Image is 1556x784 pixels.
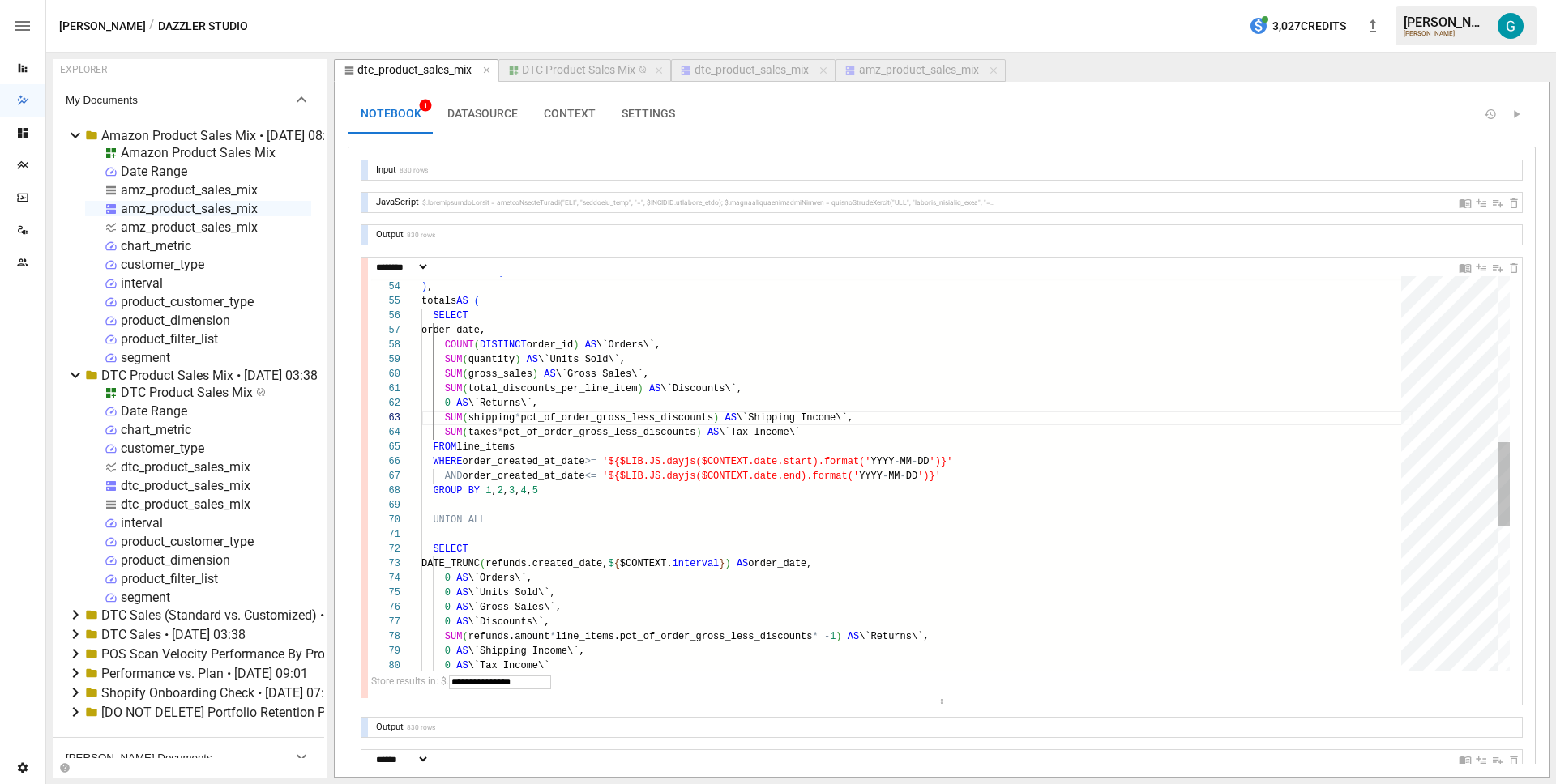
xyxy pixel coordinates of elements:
div: Insert Cell Below [1491,194,1504,210]
span: line_items [456,441,515,453]
span: ( [462,427,468,438]
div: DTC Product Sales Mix [121,385,253,400]
span: AS [456,602,468,613]
span: MM [900,456,912,467]
div: Documentation [1459,194,1472,210]
span: BY [468,485,480,496]
span: \`Returns\`, [859,631,929,642]
button: dtc_product_sales_mix [334,59,498,82]
span: ) [637,383,643,394]
button: amz_product_sales_mix [836,59,1006,82]
span: WHERE [433,456,462,467]
span: UNION [433,514,462,526]
span: 0 [445,602,451,613]
span: AS [456,616,468,628]
span: FROM [433,441,456,453]
div: product_filter_list [121,571,218,586]
span: ')}' [930,456,953,467]
div: 76 [371,600,400,615]
span: , [515,485,520,496]
span: , [503,485,509,496]
span: SUM [445,412,463,424]
div: 80 [371,658,400,673]
div: [PERSON_NAME] [1404,30,1488,37]
div: dtc_product_sales_mix [121,478,250,493]
div: 65 [371,440,400,454]
span: , [427,281,433,292]
div: 55 [371,294,400,309]
div: product_customer_type [121,294,254,309]
div: Delete Cell [1507,259,1520,275]
div: 58 [371,338,400,352]
span: ')}' [917,471,941,482]
span: >= [585,456,596,467]
div: $.loremipsumdoLorsit = ametcoNsecteTuradi("ELI", "seddoeiu_temp", "=", $INCIDID.utlabore_etdo); $... [422,198,995,207]
span: AS [707,427,719,438]
span: AS [456,398,468,409]
div: Insert Cell Above [1475,259,1488,275]
span: quantity [468,354,515,365]
div: 72 [371,542,400,556]
span: YYYY [859,471,883,482]
span: [PERSON_NAME] Documents [66,752,292,764]
span: DATE_TRUNC [421,558,480,569]
button: DTC Product Sales Mix [498,59,671,82]
div: 67 [371,469,400,484]
div: Insert Cell Below [1491,752,1504,767]
span: AS [544,369,555,380]
div: Insert Cell Above [1475,752,1488,767]
span: ) [725,558,730,569]
span: AS [456,573,468,584]
span: SUM [445,631,463,642]
div: [DO NOT DELETE] Portfolio Retention Prediction Accuracy [101,705,431,720]
button: New version available, click to update! [1357,10,1389,42]
span: SELECT [433,310,468,322]
div: Insert Cell Above [1475,194,1488,210]
div: product_filter_list [121,331,218,347]
span: } [719,558,725,569]
div: POS Scan Velocity Performance By Product • [DATE] 07:57 [101,646,434,662]
span: - [912,456,917,467]
span: MM [888,471,900,482]
span: ( [462,631,468,642]
span: ( [462,383,468,394]
div: customer_type [121,441,204,456]
span: ALL [468,514,486,526]
span: 0 [445,573,451,584]
div: Documentation [1459,752,1472,767]
span: 5 [532,485,538,496]
span: ) [573,339,579,351]
span: NOTEBOOK [361,107,421,121]
div: 69 [371,498,400,513]
div: 77 [371,615,400,629]
span: DD [917,456,929,467]
span: SUM [445,354,463,365]
button: [PERSON_NAME] Documents [53,738,324,777]
span: $CONTEXT. [620,558,673,569]
span: SUM [445,369,463,380]
span: order_id [527,339,574,351]
div: Output [373,229,407,240]
div: Documentation [1459,259,1472,275]
span: 2 [498,485,503,496]
span: '${$LIB.JS.dayjs($CONTEXT.date.start).format(' [602,456,870,467]
div: 56 [371,309,400,323]
div: chart_metric [121,238,191,254]
span: , [527,485,532,496]
div: 830 rows [407,231,435,239]
span: ( [462,412,468,424]
div: 66 [371,454,400,469]
div: Amazon Product Sales Mix [121,145,276,160]
span: order_date, [421,325,485,336]
span: \`Shipping Income\`, [737,412,853,424]
span: pct_of_order_gross_less_discounts [503,427,696,438]
span: - [894,456,900,467]
div: 73 [371,556,400,571]
button: SETTINGS [609,95,688,134]
button: dtc_product_sales_mix [671,59,836,82]
span: - [824,631,830,642]
span: pct_of_order_gross_less_discounts [520,412,713,424]
span: refunds.amount [468,631,550,642]
span: - [883,471,888,482]
div: 79 [371,644,400,658]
